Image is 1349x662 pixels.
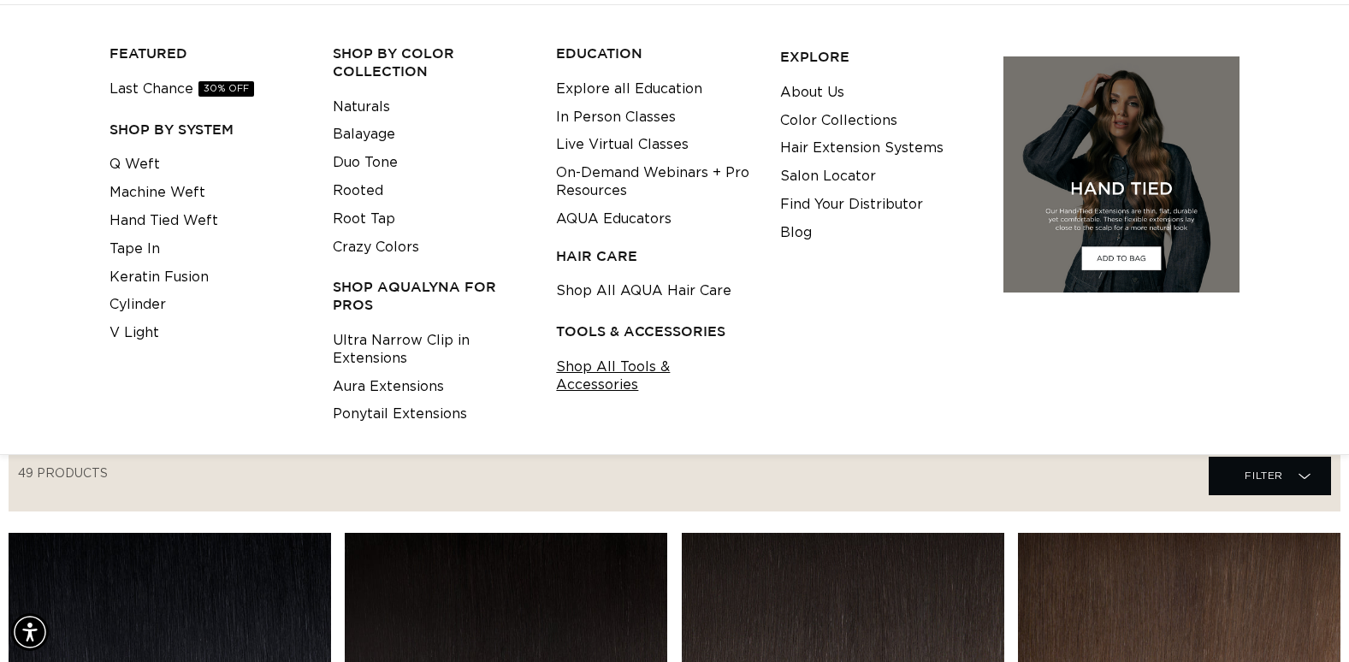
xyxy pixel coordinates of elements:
h3: EXPLORE [780,48,977,66]
iframe: Chat Widget [1263,580,1349,662]
a: Duo Tone [333,149,398,177]
a: On-Demand Webinars + Pro Resources [556,159,753,205]
a: AQUA Educators [556,205,672,233]
a: Balayage [333,121,395,149]
a: Q Weft [109,151,160,179]
div: Accessibility Menu [11,613,49,651]
a: Root Tap [333,205,395,233]
a: Tape In [109,235,160,263]
a: Cylinder [109,291,166,319]
h3: FEATURED [109,44,306,62]
summary: Filter [1209,457,1331,495]
a: Find Your Distributor [780,191,923,219]
a: Keratin Fusion [109,263,209,292]
a: Last Chance30% OFF [109,75,254,103]
a: Aura Extensions [333,373,444,401]
a: Shop All Tools & Accessories [556,353,753,399]
h3: Shop by Color Collection [333,44,530,80]
h3: SHOP BY SYSTEM [109,121,306,139]
a: Color Collections [780,107,897,135]
h3: TOOLS & ACCESSORIES [556,322,753,340]
a: Ultra Narrow Clip in Extensions [333,327,530,373]
h3: Shop AquaLyna for Pros [333,278,530,314]
a: Salon Locator [780,163,876,191]
a: Hand Tied Weft [109,207,218,235]
span: 49 products [18,468,108,480]
a: Shop All AQUA Hair Care [556,277,731,305]
a: Blog [780,219,812,247]
a: Explore all Education [556,75,702,103]
span: Filter [1245,459,1283,492]
a: Ponytail Extensions [333,400,467,429]
h3: EDUCATION [556,44,753,62]
a: Hair Extension Systems [780,134,944,163]
a: Machine Weft [109,179,205,207]
a: Rooted [333,177,383,205]
a: Live Virtual Classes [556,131,689,159]
a: About Us [780,79,844,107]
a: Naturals [333,93,390,121]
a: V Light [109,319,159,347]
a: In Person Classes [556,103,676,132]
span: 30% OFF [198,81,254,97]
a: Crazy Colors [333,233,419,262]
h3: HAIR CARE [556,247,753,265]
